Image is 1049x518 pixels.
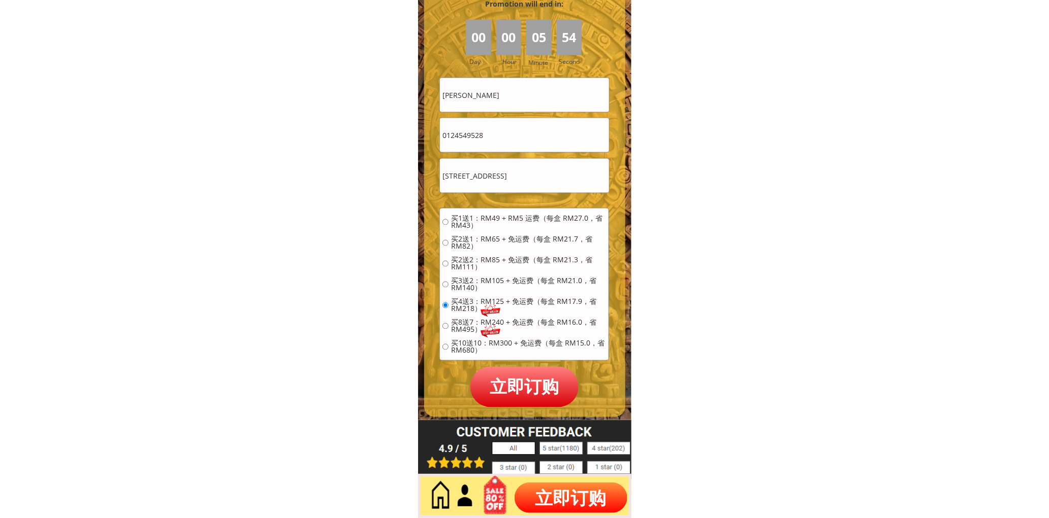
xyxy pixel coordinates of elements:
input: 电话 [440,118,609,152]
span: 买1送1：RM49 + RM5 运费（每盒 RM27.0，省 RM43） [451,215,606,229]
h3: Second [559,57,584,66]
h3: Day [469,57,495,66]
p: 立即订购 [470,367,579,407]
span: 买10送10：RM300 + 免运费（每盒 RM15.0，省 RM680） [451,340,606,354]
input: 地址 [440,159,609,193]
span: 买8送7：RM240 + 免运费（每盒 RM16.0，省 RM495） [451,319,606,333]
span: 买2送1：RM65 + 免运费（每盒 RM21.7，省 RM82） [451,236,606,250]
span: 买3送2：RM105 + 免运费（每盒 RM21.0，省 RM140） [451,278,606,292]
h3: Minute [528,58,551,67]
span: 买2送2：RM85 + 免运费（每盒 RM21.3，省 RM111） [451,257,606,271]
span: 买4送3：RM125 + 免运费（每盒 RM17.9，省 RM218） [451,298,606,313]
h3: Hour [502,57,524,66]
p: 立即订购 [515,482,627,513]
input: 姓名 [440,78,609,112]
